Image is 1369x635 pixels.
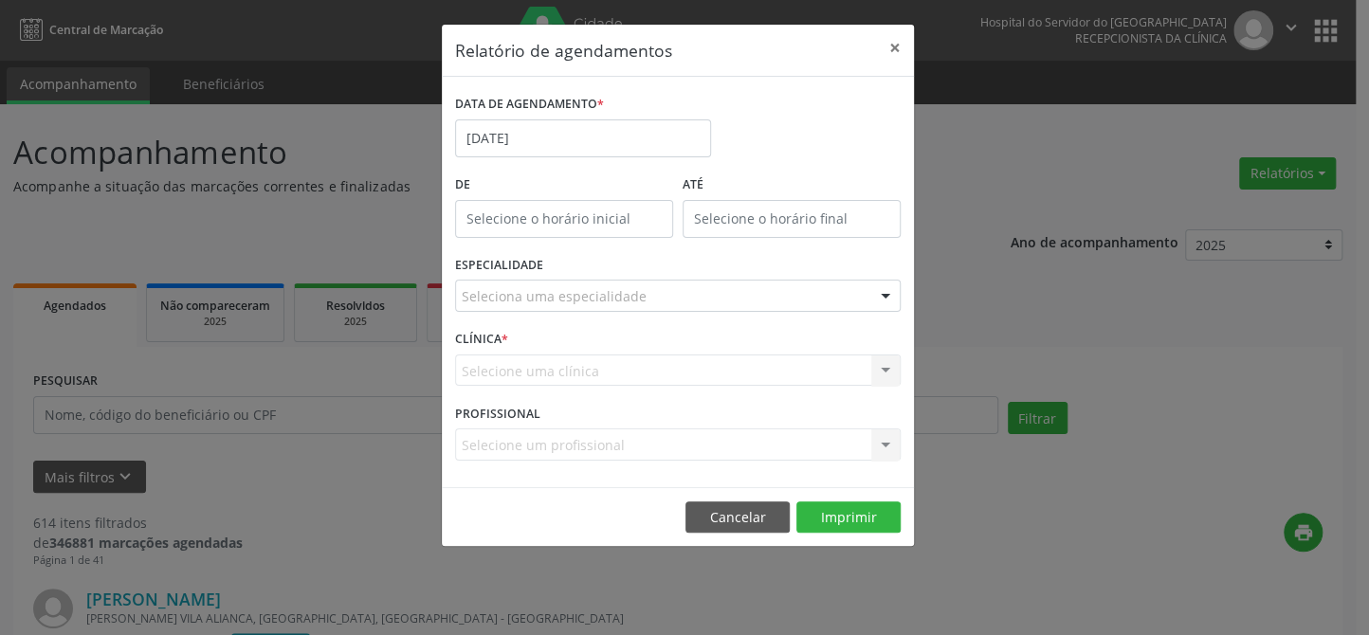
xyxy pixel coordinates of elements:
label: De [455,171,673,200]
span: Seleciona uma especialidade [462,286,647,306]
button: Close [876,25,914,71]
input: Selecione o horário inicial [455,200,673,238]
label: DATA DE AGENDAMENTO [455,90,604,119]
label: ATÉ [683,171,901,200]
button: Imprimir [796,501,901,534]
input: Selecione uma data ou intervalo [455,119,711,157]
input: Selecione o horário final [683,200,901,238]
label: ESPECIALIDADE [455,251,543,281]
label: CLÍNICA [455,325,508,354]
button: Cancelar [685,501,790,534]
label: PROFISSIONAL [455,399,540,428]
h5: Relatório de agendamentos [455,38,672,63]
